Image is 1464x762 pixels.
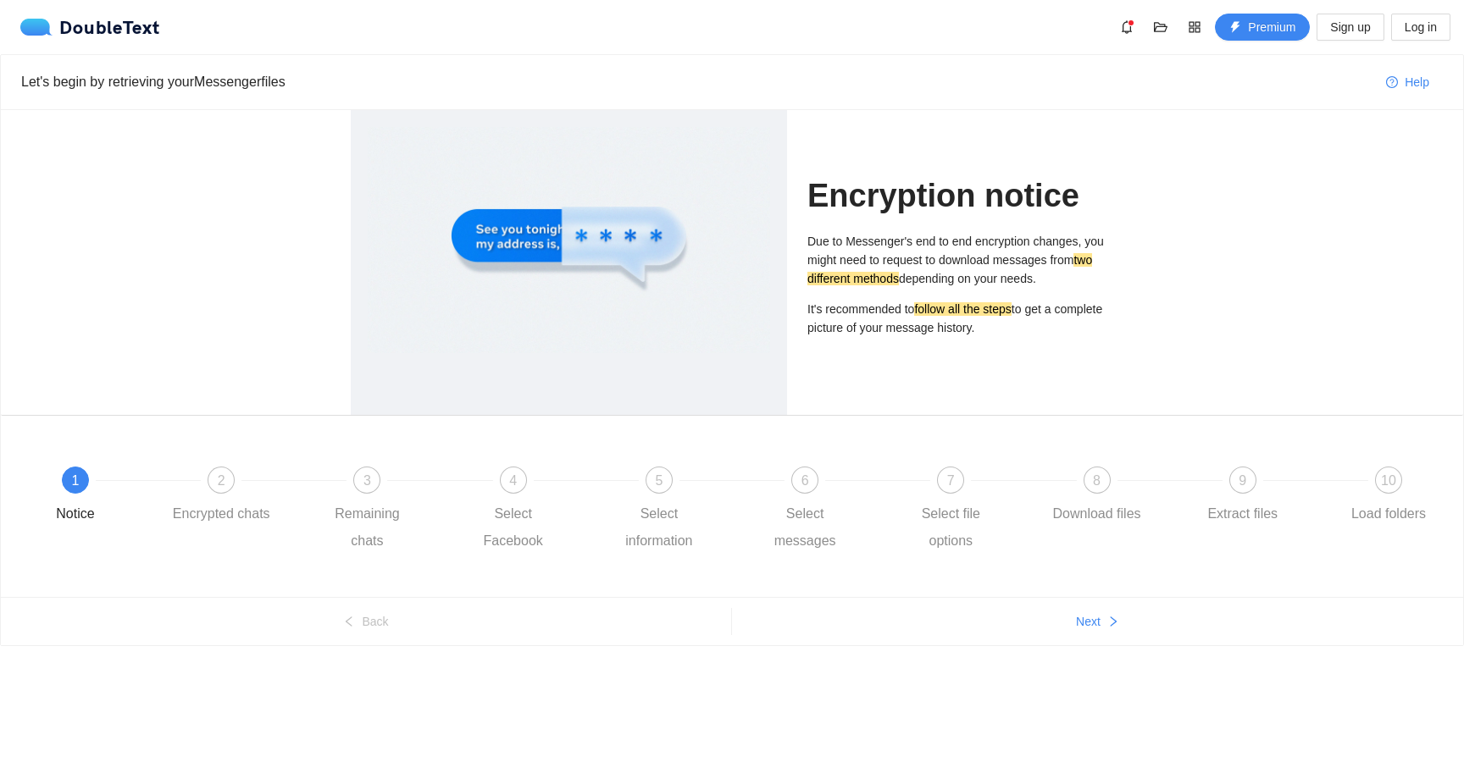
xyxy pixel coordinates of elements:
[1248,18,1295,36] span: Premium
[1239,473,1246,488] span: 9
[1405,73,1429,91] span: Help
[1182,20,1207,34] span: appstore
[1114,20,1140,34] span: bell
[1386,76,1398,90] span: question-circle
[1194,467,1339,527] div: 9Extract files
[655,473,663,488] span: 5
[1053,500,1141,527] div: Download files
[732,608,1463,635] button: Nextright
[26,467,172,527] div: 1Notice
[173,500,270,527] div: Encrypted chats
[464,500,563,555] div: Select Facebook
[914,302,1011,316] mark: follow all the steps
[1339,467,1438,527] div: 10Load folders
[1405,18,1437,36] span: Log in
[756,500,854,555] div: Select messages
[1147,14,1174,41] button: folder-open
[318,467,463,555] div: 3Remaining chats
[172,467,318,527] div: 2Encrypted chats
[1107,616,1119,629] span: right
[509,473,517,488] span: 4
[1,608,731,635] button: leftBack
[947,473,955,488] span: 7
[56,500,94,527] div: Notice
[807,176,1113,216] h1: Encryption notice
[20,19,59,36] img: logo
[807,253,1092,285] mark: two different methods
[20,19,160,36] div: DoubleText
[610,467,756,555] div: 5Select information
[807,232,1113,288] p: Due to Messenger's end to end encryption changes, you might need to request to download messages ...
[21,71,1372,92] div: Let's begin by retrieving your Messenger files
[1372,69,1443,96] button: question-circleHelp
[1181,14,1208,41] button: appstore
[72,473,80,488] span: 1
[218,473,225,488] span: 2
[1215,14,1310,41] button: thunderboltPremium
[1076,612,1101,631] span: Next
[20,19,160,36] a: logoDoubleText
[807,300,1113,337] p: It's recommended to to get a complete picture of your message history.
[1093,473,1101,488] span: 8
[464,467,610,555] div: 4Select Facebook
[1391,14,1450,41] button: Log in
[363,473,371,488] span: 3
[1381,473,1396,488] span: 10
[901,467,1047,555] div: 7Select file options
[1207,500,1278,527] div: Extract files
[901,500,1000,555] div: Select file options
[1330,18,1370,36] span: Sign up
[1317,14,1384,41] button: Sign up
[1148,20,1173,34] span: folder-open
[610,500,708,555] div: Select information
[756,467,901,555] div: 6Select messages
[318,500,416,555] div: Remaining chats
[1229,21,1241,35] span: thunderbolt
[801,473,809,488] span: 6
[1113,14,1140,41] button: bell
[1048,467,1194,527] div: 8Download files
[1351,500,1426,527] div: Load folders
